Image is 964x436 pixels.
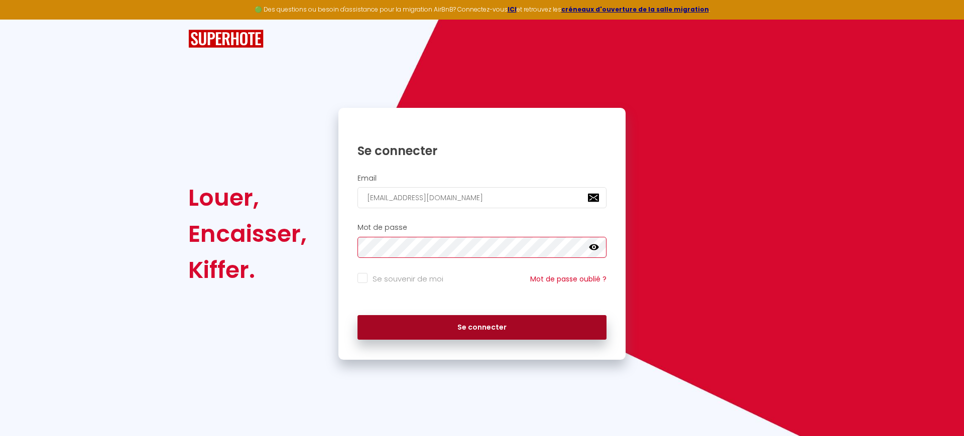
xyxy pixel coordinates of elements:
[357,223,607,232] h2: Mot de passe
[357,174,607,183] h2: Email
[561,5,709,14] a: créneaux d'ouverture de la salle migration
[357,315,607,340] button: Se connecter
[188,216,307,252] div: Encaisser,
[188,180,307,216] div: Louer,
[530,274,607,284] a: Mot de passe oublié ?
[357,187,607,208] input: Ton Email
[357,143,607,159] h1: Se connecter
[188,252,307,288] div: Kiffer.
[188,30,264,48] img: SuperHote logo
[508,5,517,14] a: ICI
[8,4,38,34] button: Ouvrir le widget de chat LiveChat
